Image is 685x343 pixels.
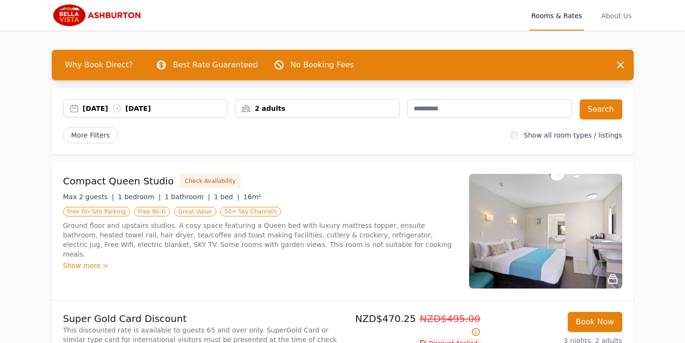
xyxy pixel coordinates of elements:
[173,59,258,71] p: Best Rate Guaranteed
[63,193,114,201] span: Max 2 guests |
[165,193,210,201] span: 1 bathroom |
[134,207,170,216] span: Free Wi-Fi
[524,131,622,139] label: Show all room types / listings
[63,174,174,188] h3: Compact Queen Studio
[63,221,458,259] p: Ground floor and upstairs studios. A cosy space featuring a Queen bed with luxury mattress topper...
[220,207,281,216] span: 50+ Sky Channels
[580,99,622,119] button: Search
[180,174,241,188] button: Check Availability
[63,261,458,270] div: Show more >
[347,312,481,339] p: NZD$470.25
[291,59,354,71] p: No Booking Fees
[174,207,216,216] span: Great Value
[57,55,141,75] span: Why Book Direct?
[420,313,481,324] span: NZD$495.00
[63,127,118,143] span: More Filters
[83,104,227,113] div: [DATE] [DATE]
[243,193,261,201] span: 16m²
[52,4,144,27] img: Bella Vista Ashburton
[63,312,339,325] p: Super Gold Card Discount
[63,207,130,216] span: Free On-Site Parking
[118,193,161,201] span: 1 bedroom |
[214,193,239,201] span: 1 bed |
[568,312,622,332] button: Book Now
[236,104,399,113] div: 2 adults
